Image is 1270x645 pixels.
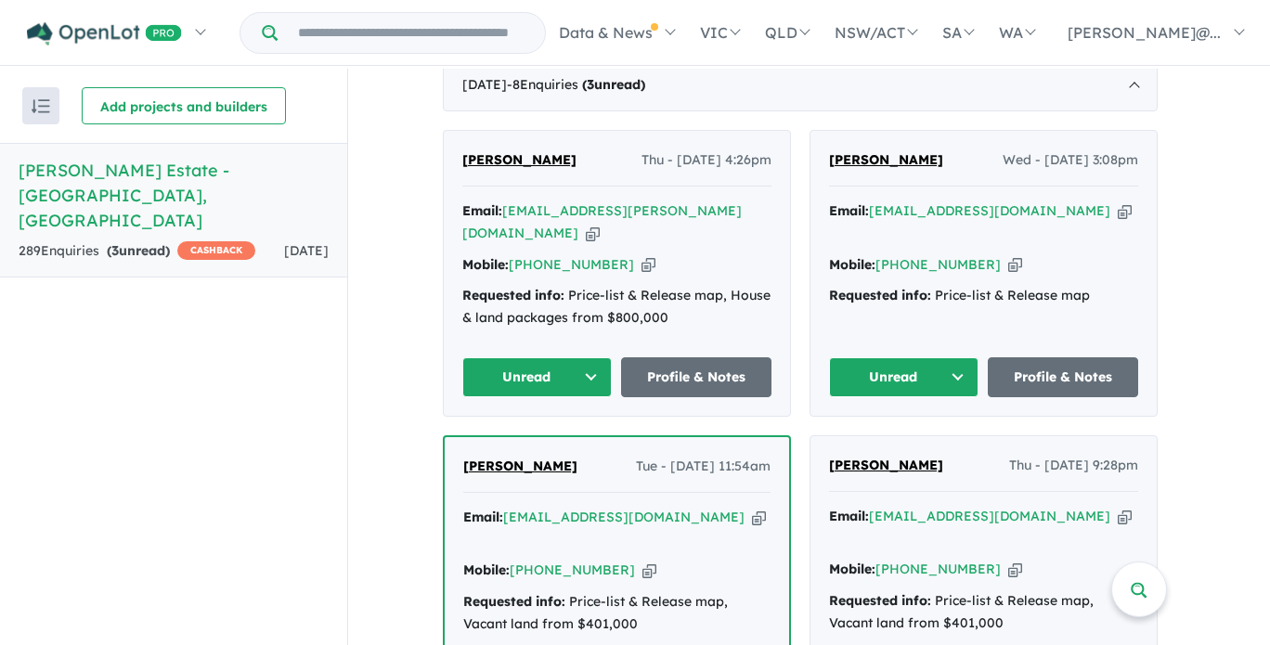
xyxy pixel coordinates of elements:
[829,256,875,273] strong: Mobile:
[641,255,655,275] button: Copy
[621,357,771,397] a: Profile & Notes
[443,59,1158,111] div: [DATE]
[829,457,943,473] span: [PERSON_NAME]
[869,508,1110,524] a: [EMAIL_ADDRESS][DOMAIN_NAME]
[636,456,771,478] span: Tue - [DATE] 11:54am
[510,561,635,578] a: [PHONE_NUMBER]
[829,508,869,524] strong: Email:
[829,202,869,219] strong: Email:
[462,202,742,241] a: [EMAIL_ADDRESS][PERSON_NAME][DOMAIN_NAME]
[19,158,329,233] h5: [PERSON_NAME] Estate - [GEOGRAPHIC_DATA] , [GEOGRAPHIC_DATA]
[284,242,329,259] span: [DATE]
[829,455,943,477] a: [PERSON_NAME]
[462,357,613,397] button: Unread
[281,13,541,53] input: Try estate name, suburb, builder or developer
[463,561,510,578] strong: Mobile:
[582,76,645,93] strong: ( unread)
[829,590,1138,635] div: Price-list & Release map, Vacant land from $401,000
[1118,507,1132,526] button: Copy
[27,22,182,45] img: Openlot PRO Logo White
[829,285,1138,307] div: Price-list & Release map
[829,592,931,609] strong: Requested info:
[462,202,502,219] strong: Email:
[462,287,564,303] strong: Requested info:
[462,151,577,168] span: [PERSON_NAME]
[587,76,594,93] span: 3
[463,456,577,478] a: [PERSON_NAME]
[177,241,255,260] span: CASHBACK
[462,285,771,329] div: Price-list & Release map, House & land packages from $800,000
[503,509,745,525] a: [EMAIL_ADDRESS][DOMAIN_NAME]
[642,561,656,580] button: Copy
[107,242,170,259] strong: ( unread)
[829,357,979,397] button: Unread
[869,202,1110,219] a: [EMAIL_ADDRESS][DOMAIN_NAME]
[586,224,600,243] button: Copy
[463,593,565,610] strong: Requested info:
[507,76,645,93] span: - 8 Enquir ies
[988,357,1138,397] a: Profile & Notes
[509,256,634,273] a: [PHONE_NUMBER]
[829,287,931,303] strong: Requested info:
[82,87,286,124] button: Add projects and builders
[462,256,509,273] strong: Mobile:
[1009,455,1138,477] span: Thu - [DATE] 9:28pm
[19,240,255,263] div: 289 Enquir ies
[829,561,875,577] strong: Mobile:
[875,256,1001,273] a: [PHONE_NUMBER]
[463,458,577,474] span: [PERSON_NAME]
[32,99,50,113] img: sort.svg
[463,509,503,525] strong: Email:
[463,591,771,636] div: Price-list & Release map, Vacant land from $401,000
[829,149,943,172] a: [PERSON_NAME]
[641,149,771,172] span: Thu - [DATE] 4:26pm
[1068,23,1221,42] span: [PERSON_NAME]@...
[1008,560,1022,579] button: Copy
[1008,255,1022,275] button: Copy
[1003,149,1138,172] span: Wed - [DATE] 3:08pm
[875,561,1001,577] a: [PHONE_NUMBER]
[462,149,577,172] a: [PERSON_NAME]
[829,151,943,168] span: [PERSON_NAME]
[752,508,766,527] button: Copy
[111,242,119,259] span: 3
[1118,201,1132,221] button: Copy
